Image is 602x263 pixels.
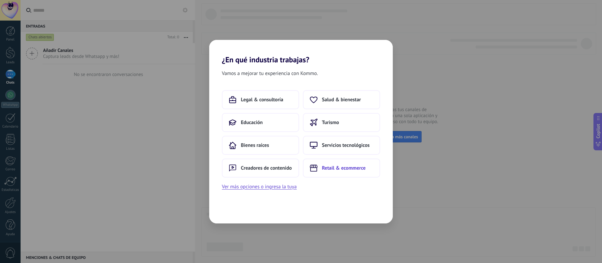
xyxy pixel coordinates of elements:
[322,142,370,148] span: Servicios tecnológicos
[241,165,292,171] span: Creadores de contenido
[303,136,380,155] button: Servicios tecnológicos
[241,97,283,103] span: Legal & consultoría
[303,113,380,132] button: Turismo
[222,136,299,155] button: Bienes raíces
[322,165,366,171] span: Retail & ecommerce
[241,119,263,126] span: Educación
[222,90,299,109] button: Legal & consultoría
[222,69,318,78] span: Vamos a mejorar tu experiencia con Kommo.
[303,90,380,109] button: Salud & bienestar
[209,40,393,64] h2: ¿En qué industria trabajas?
[322,97,361,103] span: Salud & bienestar
[222,113,299,132] button: Educación
[222,183,297,191] button: Ver más opciones o ingresa la tuya
[241,142,269,148] span: Bienes raíces
[303,159,380,178] button: Retail & ecommerce
[222,159,299,178] button: Creadores de contenido
[322,119,339,126] span: Turismo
